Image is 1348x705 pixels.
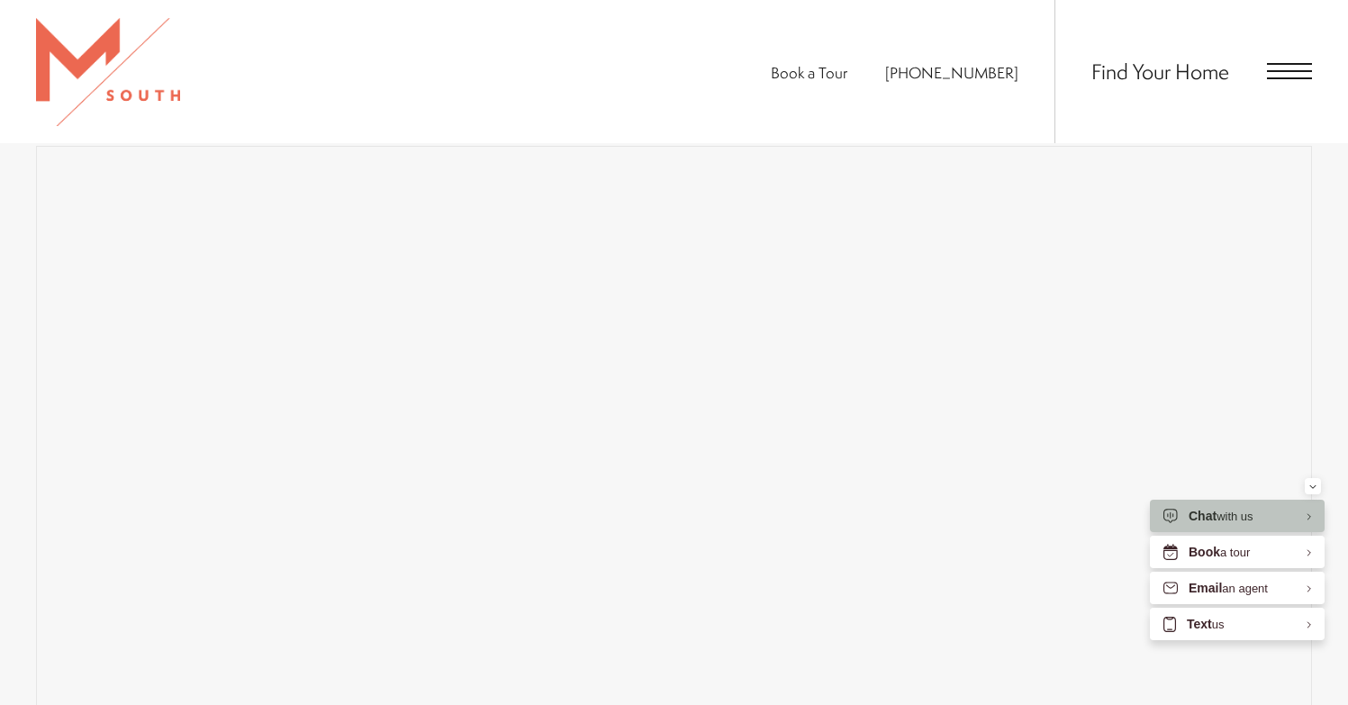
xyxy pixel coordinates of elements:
[1267,63,1312,79] button: Open Menu
[885,62,1018,83] span: [PHONE_NUMBER]
[36,18,180,126] img: MSouth
[1091,57,1229,86] a: Find Your Home
[885,62,1018,83] a: Call Us at 813-570-8014
[771,62,847,83] a: Book a Tour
